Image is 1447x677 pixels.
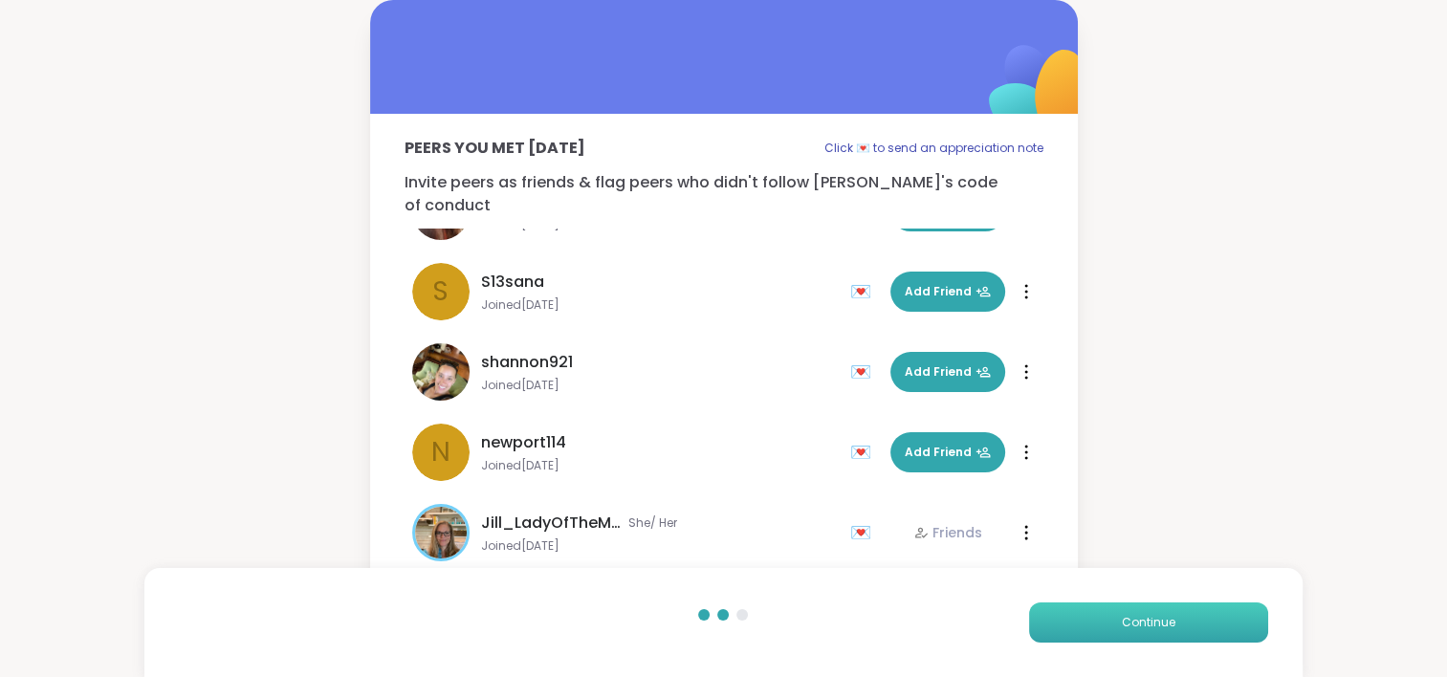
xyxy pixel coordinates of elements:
[628,515,677,531] span: She/ Her
[850,517,879,548] div: 💌
[850,437,879,468] div: 💌
[481,378,839,393] span: Joined [DATE]
[905,444,991,461] span: Add Friend
[481,351,573,374] span: shannon921
[431,432,450,472] span: n
[905,283,991,300] span: Add Friend
[481,297,839,313] span: Joined [DATE]
[405,137,585,160] p: Peers you met [DATE]
[890,272,1005,312] button: Add Friend
[481,538,839,554] span: Joined [DATE]
[432,272,449,312] span: S
[890,432,1005,472] button: Add Friend
[481,512,625,535] span: Jill_LadyOfTheMountain
[1029,602,1268,643] button: Continue
[824,137,1043,160] p: Click 💌 to send an appreciation note
[850,357,879,387] div: 💌
[481,431,566,454] span: newport114
[481,271,544,294] span: S13sana
[850,276,879,307] div: 💌
[412,343,470,401] img: shannon921
[415,507,467,558] img: Jill_LadyOfTheMountain
[481,458,839,473] span: Joined [DATE]
[905,363,991,381] span: Add Friend
[405,171,1043,217] p: Invite peers as friends & flag peers who didn't follow [PERSON_NAME]'s code of conduct
[1122,614,1175,631] span: Continue
[890,352,1005,392] button: Add Friend
[913,523,982,542] div: Friends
